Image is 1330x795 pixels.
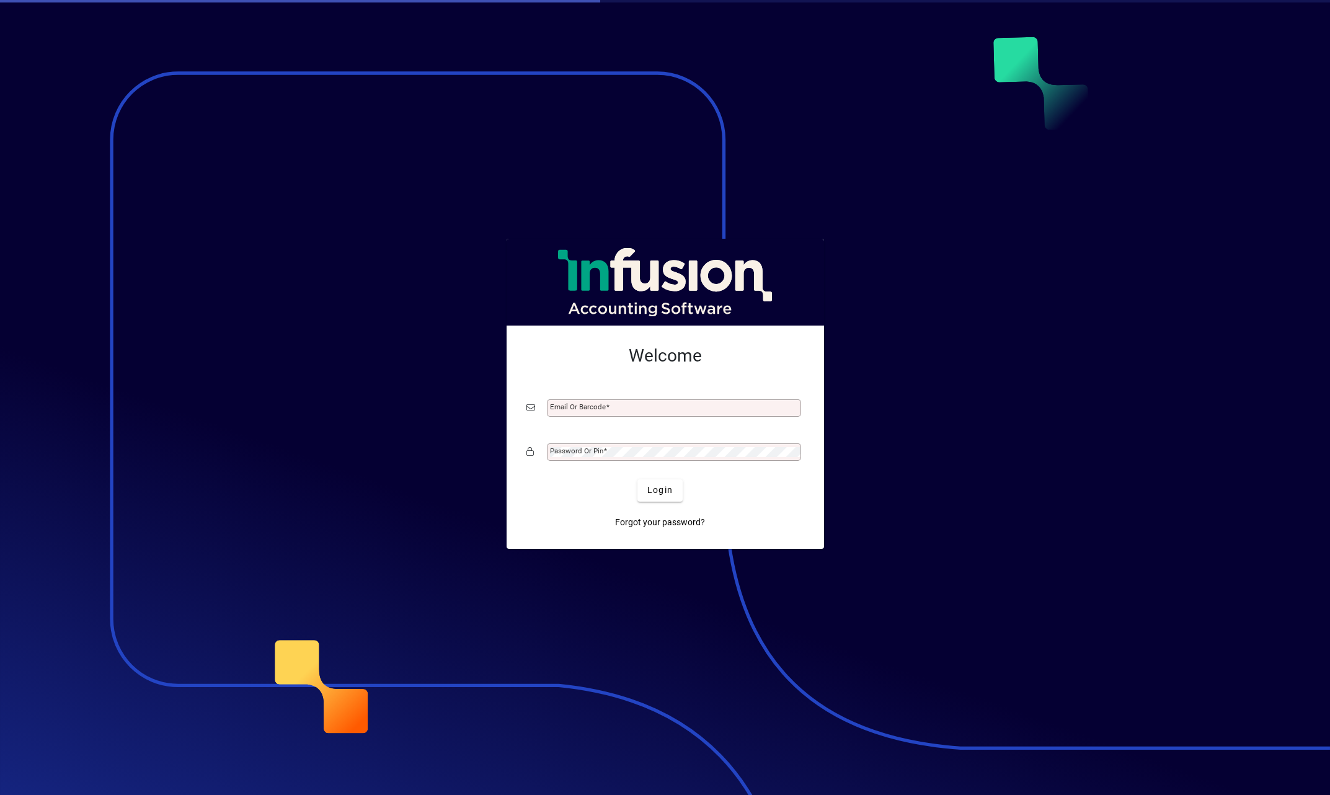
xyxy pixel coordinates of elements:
[550,446,603,455] mat-label: Password or Pin
[647,484,673,497] span: Login
[526,345,804,366] h2: Welcome
[550,402,606,411] mat-label: Email or Barcode
[637,479,683,502] button: Login
[610,512,710,534] a: Forgot your password?
[615,516,705,529] span: Forgot your password?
